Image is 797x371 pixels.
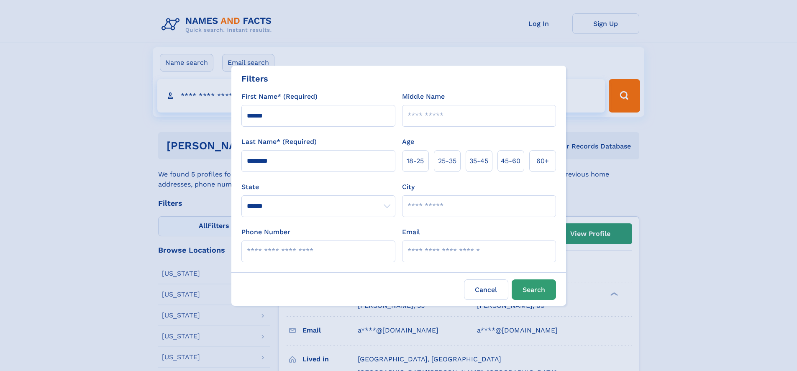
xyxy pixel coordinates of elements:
[241,72,268,85] div: Filters
[402,92,445,102] label: Middle Name
[241,92,318,102] label: First Name* (Required)
[464,279,508,300] label: Cancel
[536,156,549,166] span: 60+
[438,156,456,166] span: 25‑35
[241,227,290,237] label: Phone Number
[407,156,424,166] span: 18‑25
[402,227,420,237] label: Email
[241,137,317,147] label: Last Name* (Required)
[402,137,414,147] label: Age
[241,182,395,192] label: State
[402,182,415,192] label: City
[501,156,520,166] span: 45‑60
[469,156,488,166] span: 35‑45
[512,279,556,300] button: Search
